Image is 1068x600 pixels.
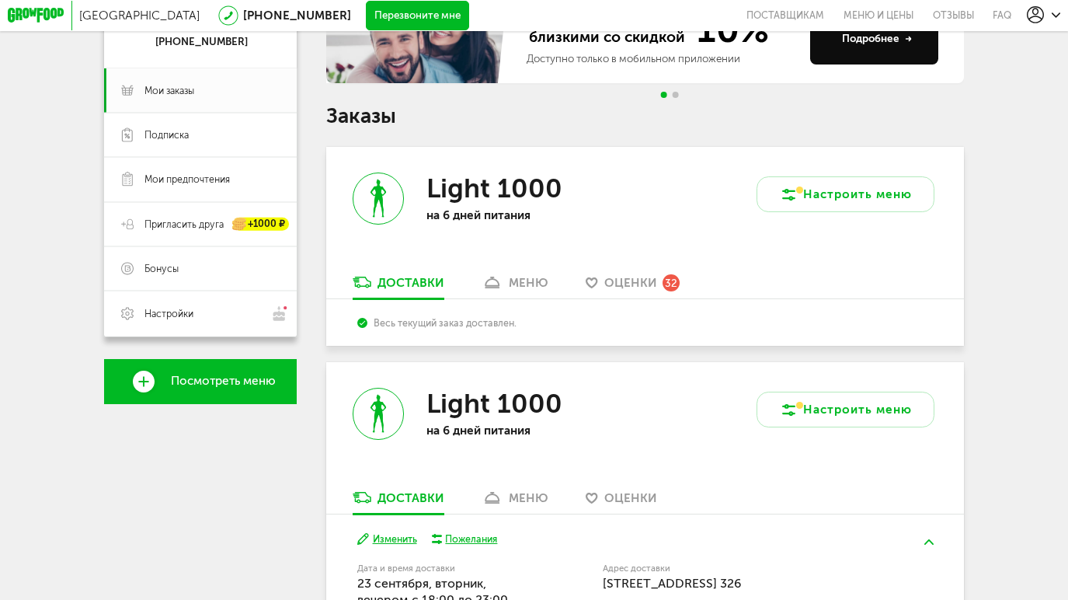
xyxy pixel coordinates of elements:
[527,51,798,66] div: Доступно только в мобильном приложении
[144,173,230,186] span: Мои предпочтения
[104,202,297,246] a: Пригласить друга +1000 ₽
[144,218,224,231] span: Пригласить друга
[357,317,934,329] div: Весь текущий заказ доставлен.
[757,392,934,427] button: Настроить меню
[326,106,964,126] h1: Заказы
[432,532,498,546] button: Пожелания
[810,12,939,65] button: Подробнее
[377,276,444,290] div: Доставки
[426,388,562,420] h3: Light 1000
[604,491,657,505] span: Оценки
[445,532,497,546] div: Пожелания
[509,276,548,290] div: меню
[426,208,619,222] p: на 6 дней питания
[663,274,679,291] div: 32
[673,92,679,98] span: Go to slide 2
[604,276,657,290] span: Оценки
[757,176,934,212] button: Настроить меню
[79,9,200,23] span: [GEOGRAPHIC_DATA]
[474,490,556,515] a: меню
[578,275,687,299] a: Оценки 32
[171,375,276,388] span: Посмотреть меню
[509,491,548,505] div: меню
[366,1,470,30] button: Перезвоните мне
[243,9,351,23] a: [PHONE_NUMBER]
[345,490,452,515] a: Доставки
[144,128,189,141] span: Подписка
[603,564,879,573] label: Адрес доставки
[104,359,297,403] a: Посмотреть меню
[104,157,297,201] a: Мои предпочтения
[144,307,193,320] span: Настройки
[426,424,619,438] p: на 6 дней питания
[426,173,562,204] h3: Light 1000
[144,262,179,275] span: Бонусы
[924,539,934,545] img: arrow-up-green.5eb5f82.svg
[357,532,417,546] button: Изменить
[345,275,452,299] a: Доставки
[660,92,666,98] span: Go to slide 1
[688,11,769,48] span: 10%
[357,564,527,573] label: Дата и время доставки
[144,84,194,97] span: Мои заказы
[104,246,297,291] a: Бонусы
[104,291,297,336] a: Настройки
[603,576,741,591] span: [STREET_ADDRESS] 326
[474,275,556,299] a: меню
[377,491,444,505] div: Доставки
[842,31,913,46] div: Подробнее
[104,68,297,113] a: Мои заказы
[104,113,297,157] a: Подписка
[578,490,664,515] a: Оценки
[155,35,248,48] div: [PHONE_NUMBER]
[233,218,290,230] div: +1000 ₽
